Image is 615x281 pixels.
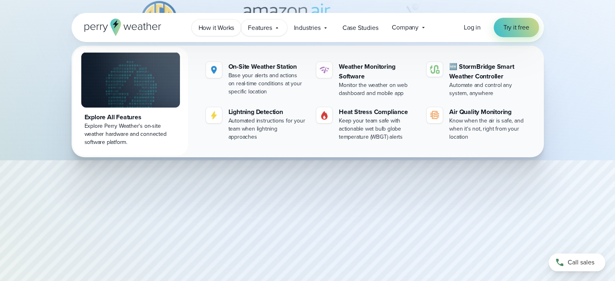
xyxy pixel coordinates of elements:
a: Weather Monitoring Software Monitor the weather on web dashboard and mobile app [313,59,420,101]
span: Try it free [503,23,529,32]
div: Weather Monitoring Software [339,62,417,81]
div: Base your alerts and actions on real-time conditions at your specific location [228,72,306,96]
div: On-Site Weather Station [228,62,306,72]
span: Case Studies [342,23,378,33]
a: Heat Stress Compliance Keep your team safe with actionable wet bulb globe temperature (WBGT) alerts [313,104,420,144]
a: Try it free [494,18,539,37]
a: Log in [464,23,481,32]
div: 🆕 StormBridge Smart Weather Controller [449,62,527,81]
a: Air Quality Monitoring Know when the air is safe, and when it's not, right from your location [423,104,530,144]
div: Keep your team safe with actionable wet bulb globe temperature (WBGT) alerts [339,117,417,141]
img: Location.svg [209,65,219,75]
span: Features [248,23,272,33]
div: Automated instructions for your team when lightning approaches [228,117,306,141]
span: How it Works [199,23,235,33]
a: Lightning Detection Automated instructions for your team when lightning approaches [203,104,310,144]
div: Heat Stress Compliance [339,107,417,117]
span: Industries [294,23,321,33]
div: Explore All Features [85,112,177,122]
img: software-icon.svg [319,65,329,75]
div: Lightning Detection [228,107,306,117]
a: Call sales [549,254,605,271]
div: Automate and control any system, anywhere [449,81,527,97]
div: Know when the air is safe, and when it's not, right from your location [449,117,527,141]
img: stormbridge-icon-V6.svg [430,65,440,74]
img: aqi-icon.svg [430,110,440,120]
a: 🆕 StormBridge Smart Weather Controller Automate and control any system, anywhere [423,59,530,101]
div: Explore Perry Weather's on-site weather hardware and connected software platform. [85,122,177,146]
a: How it Works [192,19,241,36]
a: On-Site Weather Station Base your alerts and actions on real-time conditions at your specific loc... [203,59,310,99]
div: Air Quality Monitoring [449,107,527,117]
img: Gas.svg [319,110,329,120]
span: Call sales [568,258,594,267]
img: lightning-icon.svg [209,110,219,120]
div: Monitor the weather on web dashboard and mobile app [339,81,417,97]
a: Explore All Features Explore Perry Weather's on-site weather hardware and connected software plat... [73,47,188,156]
span: Company [392,23,418,32]
a: Case Studies [336,19,385,36]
